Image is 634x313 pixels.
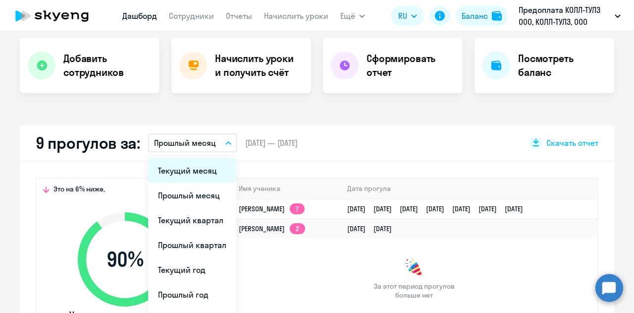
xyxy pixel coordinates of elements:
th: Имя ученика [231,179,339,199]
span: 90 % [68,248,182,271]
app-skyeng-badge: 7 [290,203,305,214]
span: [DATE] — [DATE] [245,137,298,148]
p: Прошлый месяц [154,137,216,149]
a: [DATE][DATE] [347,224,400,233]
button: Предоплата КОЛЛ-ТУЛЗ ООО, КОЛЛ-ТУЛЗ, ООО [514,4,626,28]
span: Скачать отчет [546,137,598,148]
span: Ещё [340,10,355,22]
h4: Добавить сотрудников [63,52,152,79]
a: Начислить уроки [264,11,328,21]
span: Это на 6% ниже, [53,185,105,196]
h4: Сформировать отчет [367,52,455,79]
button: Ещё [340,6,365,26]
app-skyeng-badge: 2 [290,223,305,234]
button: RU [391,6,424,26]
img: balance [492,11,502,21]
a: [PERSON_NAME]7 [239,204,305,213]
img: congrats [404,258,424,278]
p: Предоплата КОЛЛ-ТУЛЗ ООО, КОЛЛ-ТУЛЗ, ООО [519,4,611,28]
button: Балансbalance [456,6,508,26]
h2: 9 прогулов за: [36,133,140,153]
span: За этот период прогулов больше нет [372,282,456,300]
div: Баланс [462,10,488,22]
button: Прошлый месяц [148,133,237,152]
h4: Посмотреть баланс [518,52,606,79]
a: Отчеты [226,11,252,21]
a: Сотрудники [169,11,214,21]
h4: Начислить уроки и получить счёт [215,52,301,79]
span: RU [398,10,407,22]
th: Дата прогула [339,179,597,199]
a: [DATE][DATE][DATE][DATE][DATE][DATE][DATE] [347,204,531,213]
a: [PERSON_NAME]2 [239,224,305,233]
a: Дашборд [122,11,157,21]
